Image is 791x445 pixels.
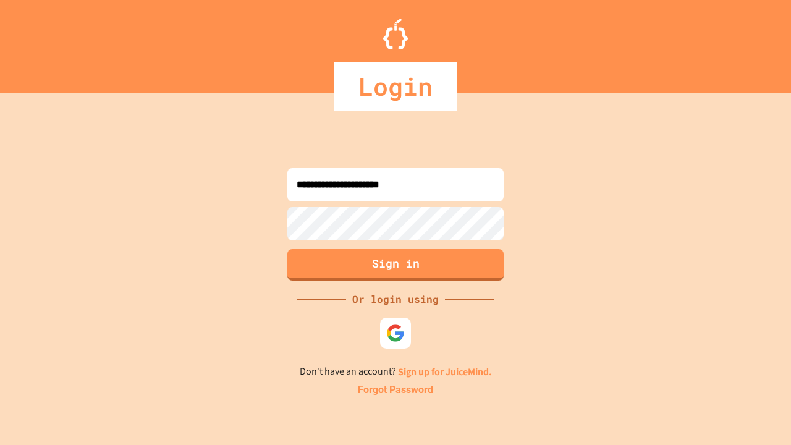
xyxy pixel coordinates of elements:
div: Login [334,62,457,111]
div: Or login using [346,292,445,307]
img: Logo.svg [383,19,408,49]
a: Forgot Password [358,383,433,397]
img: google-icon.svg [386,324,405,342]
p: Don't have an account? [300,364,492,379]
button: Sign in [287,249,504,281]
a: Sign up for JuiceMind. [398,365,492,378]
